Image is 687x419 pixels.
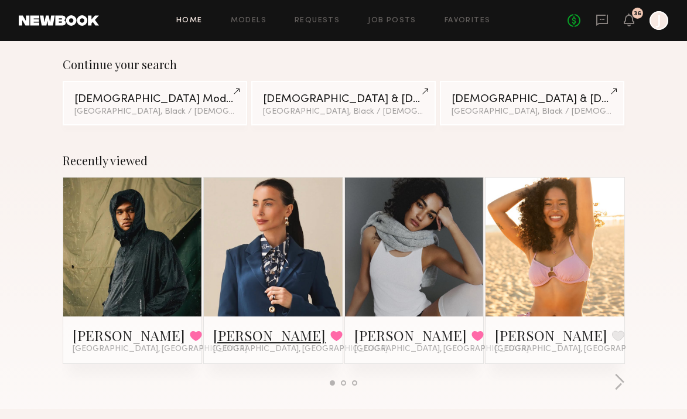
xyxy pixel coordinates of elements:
[650,11,668,30] a: J
[354,326,467,345] a: [PERSON_NAME]
[63,57,625,71] div: Continue your search
[231,17,266,25] a: Models
[452,94,613,105] div: [DEMOGRAPHIC_DATA] & [DEMOGRAPHIC_DATA] Models
[63,81,248,125] a: [DEMOGRAPHIC_DATA] Models[GEOGRAPHIC_DATA], Black / [DEMOGRAPHIC_DATA]
[213,345,388,354] span: [GEOGRAPHIC_DATA], [GEOGRAPHIC_DATA]
[440,81,625,125] a: [DEMOGRAPHIC_DATA] & [DEMOGRAPHIC_DATA] Models[GEOGRAPHIC_DATA], Black / [DEMOGRAPHIC_DATA]
[495,326,607,345] a: [PERSON_NAME]
[452,108,613,116] div: [GEOGRAPHIC_DATA], Black / [DEMOGRAPHIC_DATA]
[263,108,425,116] div: [GEOGRAPHIC_DATA], Black / [DEMOGRAPHIC_DATA]
[213,326,326,345] a: [PERSON_NAME]
[63,154,625,168] div: Recently viewed
[295,17,340,25] a: Requests
[74,108,236,116] div: [GEOGRAPHIC_DATA], Black / [DEMOGRAPHIC_DATA]
[251,81,436,125] a: [DEMOGRAPHIC_DATA] & [DEMOGRAPHIC_DATA] Models[GEOGRAPHIC_DATA], Black / [DEMOGRAPHIC_DATA]
[263,94,425,105] div: [DEMOGRAPHIC_DATA] & [DEMOGRAPHIC_DATA] Models
[73,345,247,354] span: [GEOGRAPHIC_DATA], [GEOGRAPHIC_DATA]
[74,94,236,105] div: [DEMOGRAPHIC_DATA] Models
[176,17,203,25] a: Home
[73,326,185,345] a: [PERSON_NAME]
[354,345,529,354] span: [GEOGRAPHIC_DATA], [GEOGRAPHIC_DATA]
[445,17,491,25] a: Favorites
[368,17,416,25] a: Job Posts
[634,11,641,17] div: 36
[495,345,669,354] span: [GEOGRAPHIC_DATA], [GEOGRAPHIC_DATA]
